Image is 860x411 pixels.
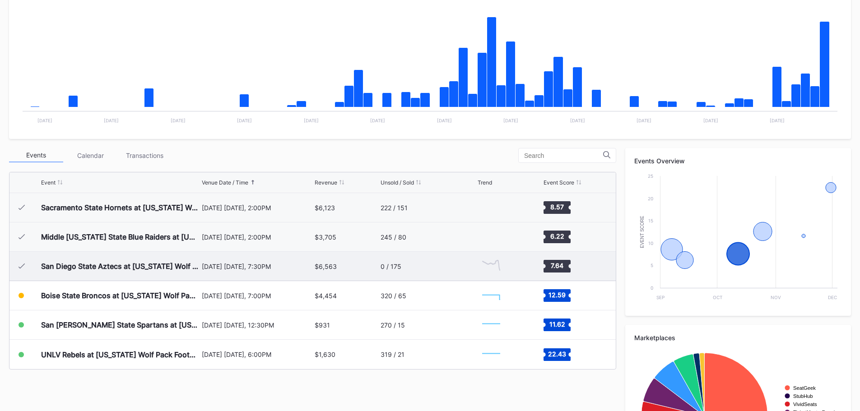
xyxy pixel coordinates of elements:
text: [DATE] [370,118,385,123]
svg: Chart title [634,171,842,307]
text: Oct [713,295,722,300]
div: Sacramento State Hornets at [US_STATE] Wolf Pack Football [41,203,200,212]
div: $1,630 [315,351,335,358]
text: 7.64 [551,262,563,269]
text: Nov [771,295,781,300]
div: Revenue [315,179,337,186]
text: 25 [648,173,653,179]
div: 319 / 21 [381,351,404,358]
text: Sep [656,295,665,300]
text: 11.62 [549,320,565,328]
svg: Chart title [478,226,505,248]
svg: Chart title [478,196,505,219]
text: 8.57 [550,203,564,211]
div: Marketplaces [634,334,842,342]
div: UNLV Rebels at [US_STATE] Wolf Pack Football [41,350,200,359]
svg: Chart title [478,314,505,336]
div: Event Score [544,179,574,186]
text: StubHub [793,393,813,399]
div: Venue Date / Time [202,179,248,186]
div: Boise State Broncos at [US_STATE] Wolf Pack Football (Rescheduled from 10/25) [41,291,200,300]
div: $6,123 [315,204,335,212]
text: 10 [648,240,653,246]
div: [DATE] [DATE], 7:00PM [202,292,313,300]
text: Event Score [640,216,645,248]
text: [DATE] [770,118,785,123]
text: SeatGeek [793,385,816,391]
div: Unsold / Sold [381,179,414,186]
text: VividSeats [793,402,817,407]
div: [DATE] [DATE], 2:00PM [202,204,313,212]
div: $931 [315,321,330,329]
text: [DATE] [171,118,186,123]
div: 320 / 65 [381,292,406,300]
text: [DATE] [570,118,585,123]
div: Middle [US_STATE] State Blue Raiders at [US_STATE] Wolf Pack [41,232,200,241]
text: [DATE] [503,118,518,123]
input: Search [524,152,603,159]
div: San [PERSON_NAME] State Spartans at [US_STATE] Wolf Pack Football [41,320,200,329]
div: 270 / 15 [381,321,405,329]
div: $3,705 [315,233,336,241]
text: 20 [648,196,653,201]
text: [DATE] [637,118,651,123]
text: 12.59 [549,291,566,299]
text: [DATE] [104,118,119,123]
div: Trend [478,179,492,186]
svg: Chart title [478,343,505,366]
text: 22.43 [548,350,566,357]
div: [DATE] [DATE], 6:00PM [202,351,313,358]
div: 245 / 80 [381,233,406,241]
text: 5 [651,263,653,268]
div: Transactions [117,148,172,162]
div: $4,454 [315,292,337,300]
div: San Diego State Aztecs at [US_STATE] Wolf Pack Football [41,262,200,271]
div: Events Overview [634,157,842,165]
text: [DATE] [237,118,252,123]
svg: Chart title [478,284,505,307]
div: Event [41,179,56,186]
text: [DATE] [437,118,452,123]
div: Events [9,148,63,162]
text: [DATE] [703,118,718,123]
text: Dec [828,295,837,300]
div: 222 / 151 [381,204,408,212]
div: [DATE] [DATE], 2:00PM [202,233,313,241]
text: [DATE] [304,118,319,123]
div: [DATE] [DATE], 12:30PM [202,321,313,329]
div: $6,563 [315,263,337,270]
div: [DATE] [DATE], 7:30PM [202,263,313,270]
svg: Chart title [478,255,505,277]
text: [DATE] [37,118,52,123]
text: 0 [651,285,653,291]
text: 6.22 [550,232,564,240]
text: 15 [648,218,653,223]
div: 0 / 175 [381,263,401,270]
div: Calendar [63,148,117,162]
